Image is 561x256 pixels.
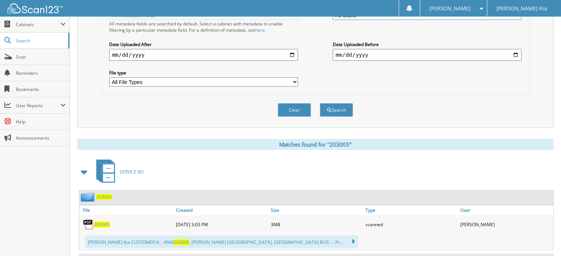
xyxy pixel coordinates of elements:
[109,21,298,33] div: All metadata fields are searched by default. Select a cabinet with metadata to enable filtering b...
[94,221,110,228] a: 203005
[16,86,66,92] span: Bookmarks
[109,49,298,61] input: start
[16,102,60,109] span: User Reports
[364,205,458,215] a: Type
[333,49,522,61] input: end
[16,54,66,60] span: Scan
[269,217,364,232] div: 3MB
[16,38,65,44] span: Search
[85,235,358,248] div: [PERSON_NAME] Kia CUSTOMER #: , 4968 , [PERSON_NAME] [GEOGRAPHIC_DATA], [GEOGRAPHIC_DATA] BUS: .....
[96,194,112,200] a: 203005
[524,221,561,256] iframe: Chat Widget
[174,205,269,215] a: Created
[496,6,547,11] span: [PERSON_NAME] Kia
[16,70,66,76] span: Reminders
[269,205,364,215] a: Size
[120,169,143,175] span: SERVICE RO
[92,157,143,186] a: SERVICE RO
[7,3,63,13] img: scan123-logo-white.svg
[320,103,353,117] button: Search
[429,6,471,11] span: [PERSON_NAME]
[16,21,60,28] span: Cabinets
[77,139,554,150] div: Matches found for "203005"
[458,217,553,232] div: [PERSON_NAME]
[109,41,298,48] label: Date Uploaded After
[174,239,189,245] span: 203005
[364,217,458,232] div: scanned
[16,119,66,125] span: Help
[109,70,298,76] label: File type
[81,192,96,201] img: folder2.png
[16,135,66,141] span: Announcements
[333,41,522,48] label: Date Uploaded Before
[174,217,269,232] div: [DATE] 3:03 PM
[83,219,94,230] img: PDF.png
[79,205,174,215] a: File
[278,103,311,117] button: Clear
[255,27,265,33] a: here
[458,205,553,215] a: User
